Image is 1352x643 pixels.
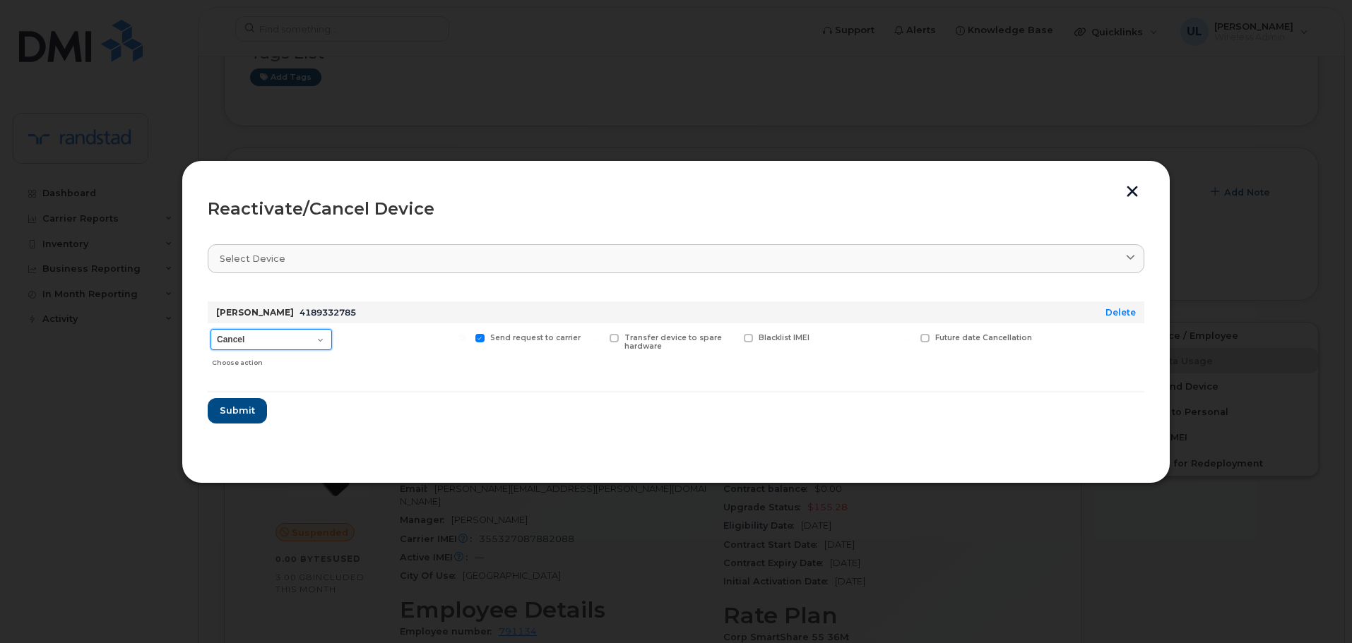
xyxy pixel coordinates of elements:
[935,333,1032,342] span: Future date Cancellation
[458,334,466,341] input: Send request to carrier
[220,404,255,417] span: Submit
[624,333,722,351] span: Transfer device to spare hardware
[300,307,356,318] span: 4189332785
[208,244,1144,273] a: Select device
[212,351,332,368] div: Choose action
[490,333,581,342] span: Send request to carrier
[593,334,600,341] input: Transfer device to spare hardware
[208,398,267,423] button: Submit
[208,200,1144,217] div: Reactivate/Cancel Device
[1105,307,1136,318] a: Delete
[727,334,734,341] input: Blacklist IMEI
[220,252,285,265] span: Select device
[759,333,810,342] span: Blacklist IMEI
[216,307,294,318] strong: [PERSON_NAME]
[903,334,911,341] input: Future date Cancellation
